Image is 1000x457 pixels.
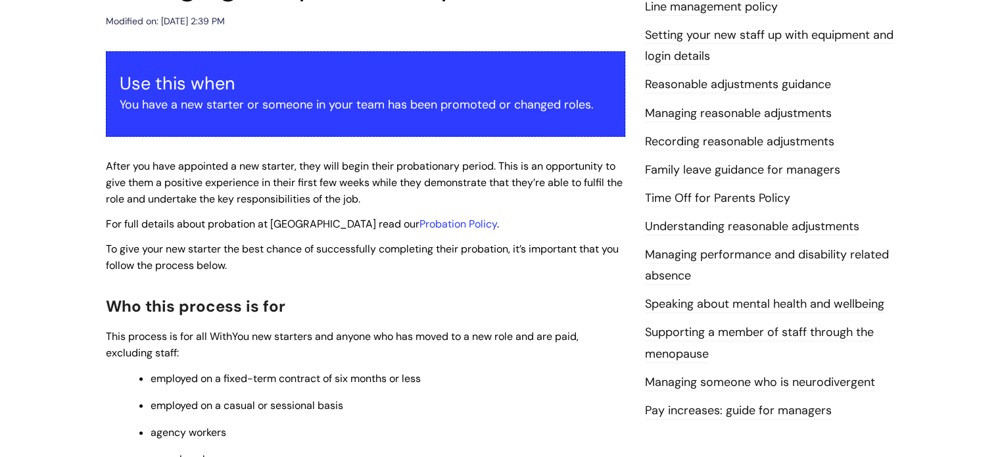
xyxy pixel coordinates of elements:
a: Time Off for Parents Policy [645,190,790,207]
a: Managing performance and disability related absence [645,247,889,285]
a: Understanding reasonable adjustments [645,218,859,235]
a: Managing someone who is neurodivergent [645,374,875,391]
a: Recording reasonable adjustments [645,133,834,151]
span: employed on a casual or sessional basis [151,398,343,412]
a: Setting your new staff up with equipment and login details [645,27,893,65]
a: Managing reasonable adjustments [645,105,832,122]
span: employed on a fixed-term contract of six months or less [151,372,421,385]
a: Pay increases: guide for managers [645,402,832,420]
span: This process is for all WithYou new starters and anyone who has moved to a new role and are paid,... [106,329,579,360]
span: For full details about probation at [GEOGRAPHIC_DATA] read our . [106,217,499,231]
span: To give your new starter the best chance of successfully completing their probation, it’s importa... [106,242,619,272]
h3: Use this when [120,73,611,94]
span: After you have appointed a new starter, they will begin their probationary period. This is an opp... [106,159,623,206]
a: Probation Policy [419,217,497,231]
a: Supporting a member of staff through the menopause [645,324,874,362]
span: Who this process is for [106,296,285,316]
p: You have a new starter or someone in your team has been promoted or changed roles. [120,94,611,115]
a: Family leave guidance for managers [645,162,840,179]
a: Speaking about mental health and wellbeing [645,296,884,313]
div: Modified on: [DATE] 2:39 PM [106,13,225,30]
a: Reasonable adjustments guidance [645,76,831,93]
span: agency workers [151,425,226,439]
